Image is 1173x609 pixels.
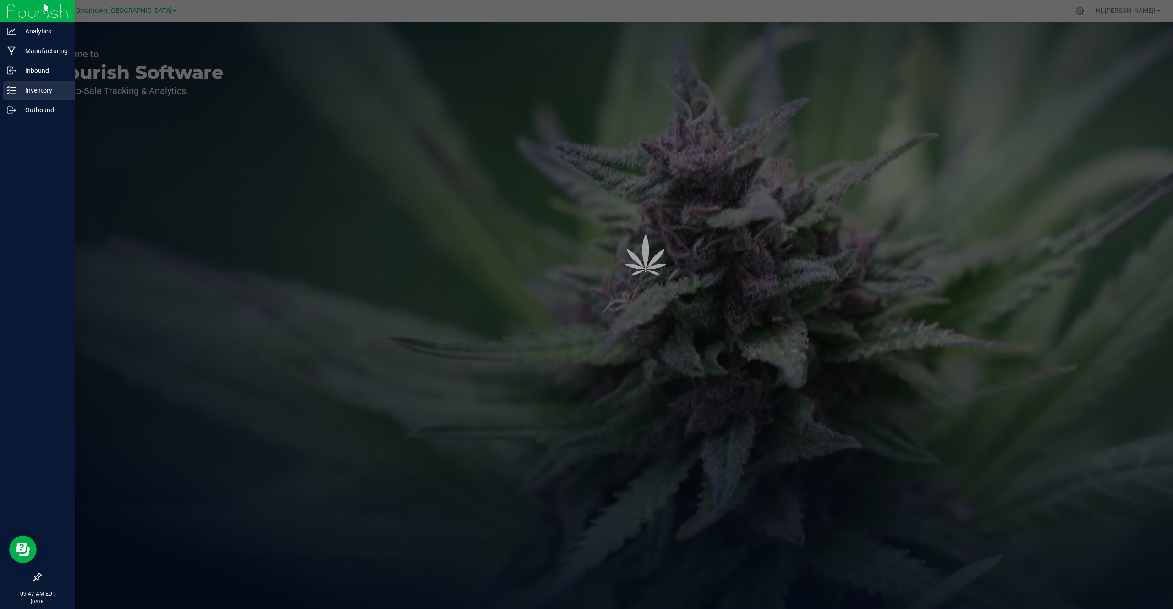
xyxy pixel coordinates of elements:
p: Outbound [16,105,71,116]
p: 09:47 AM EDT [4,590,71,598]
p: Inventory [16,85,71,96]
inline-svg: Analytics [7,27,16,36]
inline-svg: Inventory [7,86,16,95]
p: Analytics [16,26,71,37]
inline-svg: Inbound [7,66,16,75]
iframe: Resource center [9,536,37,563]
p: Manufacturing [16,45,71,56]
p: [DATE] [4,598,71,605]
inline-svg: Manufacturing [7,46,16,55]
inline-svg: Outbound [7,105,16,115]
p: Inbound [16,65,71,76]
